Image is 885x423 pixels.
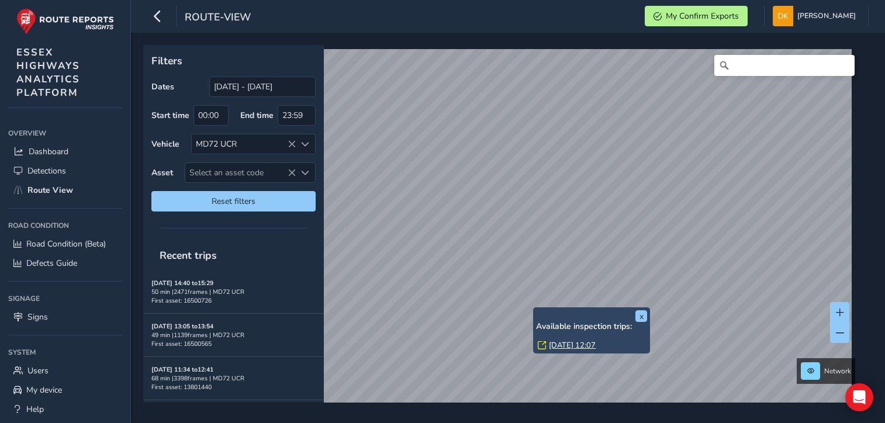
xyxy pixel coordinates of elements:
[151,240,225,271] span: Recent trips
[8,380,122,400] a: My device
[26,384,62,396] span: My device
[549,340,596,351] a: [DATE] 12:07
[26,258,77,269] span: Defects Guide
[151,138,179,150] label: Vehicle
[151,339,212,348] span: First asset: 16500565
[151,167,173,178] label: Asset
[147,49,852,416] canvas: Map
[8,217,122,234] div: Road Condition
[797,6,856,26] span: [PERSON_NAME]
[8,234,122,254] a: Road Condition (Beta)
[8,400,122,419] a: Help
[27,311,48,323] span: Signs
[8,361,122,380] a: Users
[151,331,316,339] div: 49 min | 1139 frames | MD72 UCR
[151,365,213,374] strong: [DATE] 11:34 to 12:41
[8,344,122,361] div: System
[845,383,873,411] div: Open Intercom Messenger
[27,185,73,196] span: Route View
[151,53,316,68] p: Filters
[8,307,122,327] a: Signs
[240,110,274,121] label: End time
[16,8,114,34] img: rr logo
[151,296,212,305] span: First asset: 16500726
[8,161,122,181] a: Detections
[8,124,122,142] div: Overview
[536,322,647,332] h6: Available inspection trips:
[296,163,315,182] div: Select an asset code
[8,290,122,307] div: Signage
[151,383,212,391] span: First asset: 13801440
[645,6,748,26] button: My Confirm Exports
[185,10,251,26] span: route-view
[8,181,122,200] a: Route View
[151,81,174,92] label: Dates
[8,254,122,273] a: Defects Guide
[151,191,316,211] button: Reset filters
[151,287,316,296] div: 50 min | 2471 frames | MD72 UCR
[151,322,213,331] strong: [DATE] 13:05 to 13:54
[824,366,851,376] span: Network
[773,6,793,26] img: diamond-layout
[666,11,739,22] span: My Confirm Exports
[27,365,49,376] span: Users
[26,404,44,415] span: Help
[635,310,647,322] button: x
[27,165,66,176] span: Detections
[151,110,189,121] label: Start time
[192,134,296,154] div: MD72 UCR
[151,374,316,383] div: 68 min | 3398 frames | MD72 UCR
[8,142,122,161] a: Dashboard
[773,6,860,26] button: [PERSON_NAME]
[151,279,213,287] strong: [DATE] 14:40 to 15:29
[26,238,106,249] span: Road Condition (Beta)
[16,46,80,99] span: ESSEX HIGHWAYS ANALYTICS PLATFORM
[185,163,296,182] span: Select an asset code
[160,196,307,207] span: Reset filters
[714,55,855,76] input: Search
[29,146,68,157] span: Dashboard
